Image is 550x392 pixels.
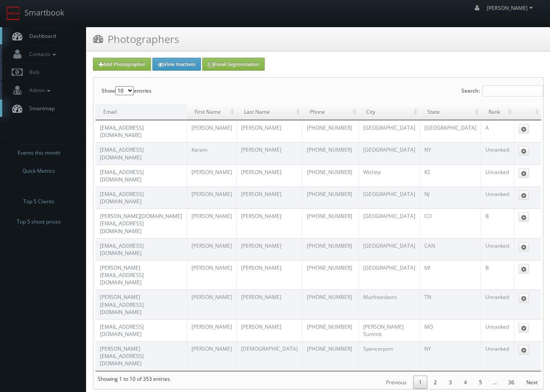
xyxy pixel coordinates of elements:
[302,238,358,260] td: [PHONE_NUMBER]
[187,165,236,187] td: [PERSON_NAME]
[236,238,302,260] td: [PERSON_NAME]
[236,165,302,187] td: [PERSON_NAME]
[93,31,179,47] h3: Photographers
[187,319,236,341] td: [PERSON_NAME]
[100,124,144,139] a: [EMAIL_ADDRESS][DOMAIN_NAME]
[420,120,481,142] td: [GEOGRAPHIC_DATA]
[100,212,182,234] a: [PERSON_NAME][DOMAIN_NAME][EMAIL_ADDRESS][DOMAIN_NAME]
[236,187,302,208] td: [PERSON_NAME]
[358,104,420,120] td: City: activate to sort column ascending
[18,149,60,157] span: Events this month
[187,120,236,142] td: [PERSON_NAME]
[358,165,420,187] td: Wichita
[481,238,514,260] td: Unranked
[302,208,358,238] td: [PHONE_NUMBER]
[302,341,358,370] td: [PHONE_NUMBER]
[6,6,20,20] img: smartbook-logo.png
[236,104,302,120] td: Last Name: activate to sort column ascending
[25,87,53,94] span: Admin
[25,68,40,76] span: Bids
[481,142,514,164] td: Unranked
[17,218,61,226] span: Top 5 shoot prices
[302,120,358,142] td: [PHONE_NUMBER]
[503,376,520,389] a: 36
[358,260,420,289] td: [GEOGRAPHIC_DATA]
[358,142,420,164] td: [GEOGRAPHIC_DATA]
[521,376,543,389] a: Next
[236,260,302,289] td: [PERSON_NAME]
[420,208,481,238] td: CO
[488,379,502,386] span: …
[302,260,358,289] td: [PHONE_NUMBER]
[187,260,236,289] td: [PERSON_NAME]
[481,104,514,120] td: Rank: activate to sort column ascending
[187,142,236,164] td: Karam
[100,323,144,338] a: [EMAIL_ADDRESS][DOMAIN_NAME]
[481,120,514,142] td: A
[236,208,302,238] td: [PERSON_NAME]
[358,289,420,319] td: Murfreesboro
[420,187,481,208] td: NJ
[23,197,54,206] span: Top 5 Clients
[482,85,543,96] input: Search:
[420,165,481,187] td: KS
[102,78,151,104] label: Show entries
[187,104,236,120] td: First Name: activate to sort column ascending
[358,341,420,370] td: Spencerport
[302,142,358,164] td: [PHONE_NUMBER]
[302,289,358,319] td: [PHONE_NUMBER]
[93,58,151,71] a: Add Photographer
[481,319,514,341] td: Unranked
[481,260,514,289] td: B
[152,58,201,71] a: View Inactives
[96,104,187,120] td: Email: activate to sort column descending
[420,104,481,120] td: State: activate to sort column ascending
[458,376,473,389] a: 4
[100,293,144,315] a: [PERSON_NAME][EMAIL_ADDRESS][DOMAIN_NAME]
[302,104,358,120] td: Phone: activate to sort column ascending
[514,104,541,120] td: : activate to sort column ascending
[202,58,265,71] a: Email Segmentation
[25,50,58,58] span: Contacts
[236,120,302,142] td: [PERSON_NAME]
[93,371,170,387] div: Showing 1 to 10 of 353 entries
[236,319,302,341] td: [PERSON_NAME]
[420,341,481,370] td: NY
[187,187,236,208] td: [PERSON_NAME]
[22,167,55,175] span: Quick Metrics
[481,208,514,238] td: B
[481,341,514,370] td: Unranked
[473,376,488,389] a: 5
[25,105,55,112] span: Smartmap
[481,165,514,187] td: Unranked
[443,376,457,389] a: 3
[358,319,420,341] td: [PERSON_NAME] Summit
[481,187,514,208] td: Unranked
[380,376,412,389] a: Previous
[358,238,420,260] td: [GEOGRAPHIC_DATA]
[236,341,302,370] td: [DEMOGRAPHIC_DATA]
[428,376,442,389] a: 2
[236,142,302,164] td: [PERSON_NAME]
[187,289,236,319] td: [PERSON_NAME]
[358,208,420,238] td: [GEOGRAPHIC_DATA]
[187,341,236,370] td: [PERSON_NAME]
[420,142,481,164] td: NY
[302,319,358,341] td: [PHONE_NUMBER]
[115,86,134,95] select: Showentries
[461,78,543,104] label: Search:
[100,168,144,183] a: [EMAIL_ADDRESS][DOMAIN_NAME]
[302,187,358,208] td: [PHONE_NUMBER]
[358,120,420,142] td: [GEOGRAPHIC_DATA]
[236,289,302,319] td: [PERSON_NAME]
[187,208,236,238] td: [PERSON_NAME]
[420,260,481,289] td: MI
[420,289,481,319] td: TN
[420,319,481,341] td: MO
[420,238,481,260] td: CAN
[100,345,144,367] a: [PERSON_NAME][EMAIL_ADDRESS][DOMAIN_NAME]
[358,187,420,208] td: [GEOGRAPHIC_DATA]
[100,264,144,286] a: [PERSON_NAME][EMAIL_ADDRESS][DOMAIN_NAME]
[25,32,56,40] span: Dashboard
[487,4,535,12] span: [PERSON_NAME]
